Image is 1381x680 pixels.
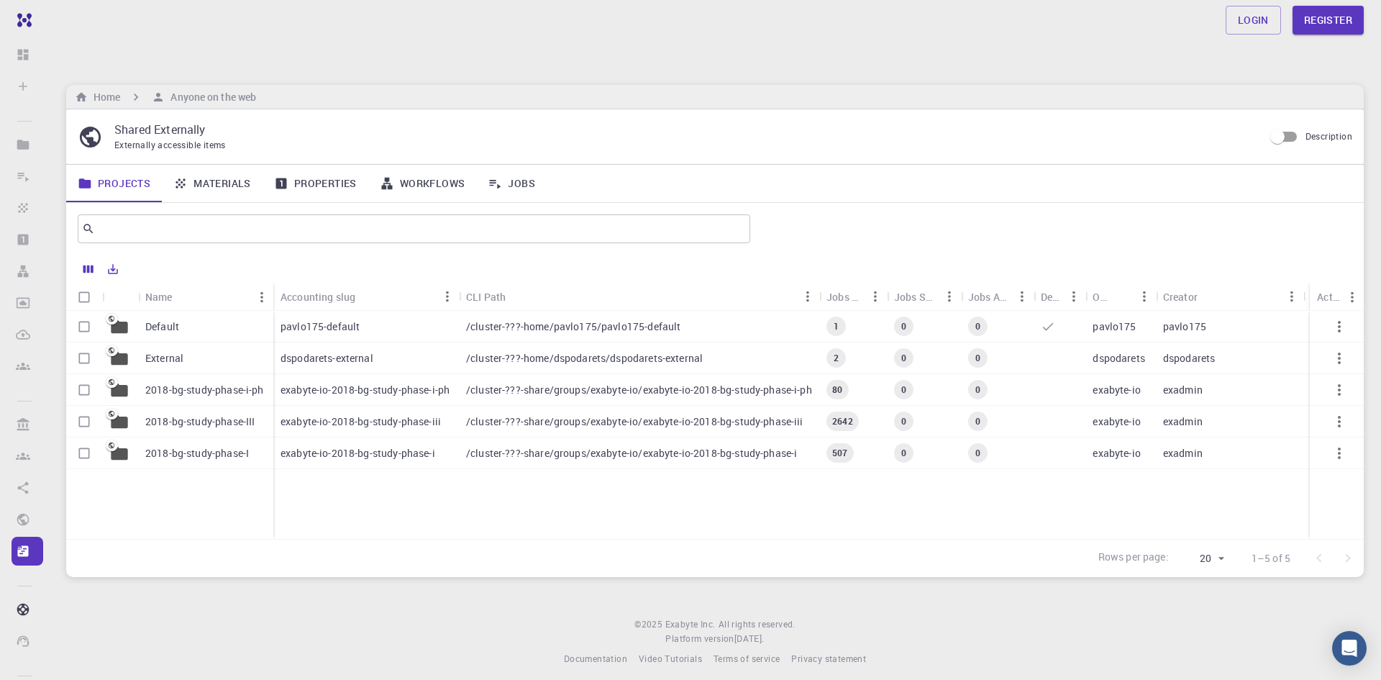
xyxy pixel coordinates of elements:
[1093,414,1141,429] p: exabyte-io
[145,319,179,334] p: Default
[88,89,120,105] h6: Home
[1317,283,1341,311] div: Actions
[1093,319,1136,334] p: pavlo175
[1098,550,1169,566] p: Rows per page:
[1163,351,1216,366] p: dspodarets
[1198,285,1221,308] button: Sort
[1133,285,1156,308] button: Menu
[894,283,938,311] div: Jobs Subm.
[145,414,255,429] p: 2018-bg-study-phase-III
[826,384,848,396] span: 80
[665,618,716,630] span: Exabyte Inc.
[1280,285,1303,308] button: Menu
[1163,414,1203,429] p: exadmin
[970,415,986,427] span: 0
[864,285,887,308] button: Menu
[1093,351,1145,366] p: dspodarets
[466,283,506,311] div: CLI Path
[826,283,864,311] div: Jobs Total
[145,446,249,461] p: 2018-bg-study-phase-I
[734,633,765,644] span: [DATE] .
[1110,285,1133,308] button: Sort
[466,319,680,334] p: /cluster-???-home/pavlo175/pavlo175-default
[714,653,780,664] span: Terms of service
[895,320,912,332] span: 0
[1011,285,1034,308] button: Menu
[1041,283,1063,311] div: Default
[970,352,986,364] span: 0
[665,632,734,646] span: Platform version
[1093,283,1109,311] div: Owner
[1093,383,1141,397] p: exabyte-io
[887,283,961,311] div: Jobs Subm.
[459,283,819,311] div: CLI Path
[1156,283,1303,311] div: Creator
[72,89,259,105] nav: breadcrumb
[938,285,961,308] button: Menu
[1062,285,1085,308] button: Menu
[173,286,196,309] button: Sort
[970,447,986,459] span: 0
[114,121,1252,138] p: Shared Externally
[66,165,162,202] a: Projects
[466,446,797,461] p: /cluster-???-share/groups/exabyte-io/exabyte-io-2018-bg-study-phase-i
[162,165,263,202] a: Materials
[634,617,665,632] span: © 2025
[1163,319,1206,334] p: pavlo175
[76,258,101,281] button: Columns
[466,414,803,429] p: /cluster-???-share/groups/exabyte-io/exabyte-io-2018-bg-study-phase-iii
[796,285,819,308] button: Menu
[828,352,844,364] span: 2
[564,652,627,666] a: Documentation
[368,165,477,202] a: Workflows
[114,139,226,150] span: Externally accessible items
[968,283,1011,311] div: Jobs Active
[1305,130,1352,142] span: Description
[281,383,450,397] p: exabyte-io-2018-bg-study-phase-i-ph
[145,351,183,366] p: External
[281,283,355,311] div: Accounting slug
[826,447,853,459] span: 507
[734,632,765,646] a: [DATE].
[1163,383,1203,397] p: exadmin
[895,415,912,427] span: 0
[895,384,912,396] span: 0
[281,351,373,366] p: dspodarets-external
[791,652,866,666] a: Privacy statement
[1163,283,1198,311] div: Creator
[1175,548,1229,569] div: 20
[1034,283,1086,311] div: Default
[466,383,812,397] p: /cluster-???-share/groups/exabyte-io/exabyte-io-2018-bg-study-phase-i-ph
[1310,283,1364,311] div: Actions
[165,89,256,105] h6: Anyone on the web
[263,165,368,202] a: Properties
[719,617,796,632] span: All rights reserved.
[1226,6,1281,35] a: Login
[1252,551,1290,566] p: 1–5 of 5
[639,652,702,666] a: Video Tutorials
[436,285,459,308] button: Menu
[250,286,273,309] button: Menu
[1085,283,1155,311] div: Owner
[273,283,459,311] div: Accounting slug
[355,285,378,308] button: Sort
[714,652,780,666] a: Terms of service
[961,283,1034,311] div: Jobs Active
[819,283,887,311] div: Jobs Total
[138,283,273,311] div: Name
[101,258,125,281] button: Export
[826,415,859,427] span: 2642
[895,352,912,364] span: 0
[1093,446,1141,461] p: exabyte-io
[281,414,441,429] p: exabyte-io-2018-bg-study-phase-iii
[466,351,703,366] p: /cluster-???-home/dspodarets/dspodarets-external
[1341,286,1364,309] button: Menu
[828,320,844,332] span: 1
[145,383,264,397] p: 2018-bg-study-phase-i-ph
[102,283,138,311] div: Icon
[639,653,702,664] span: Video Tutorials
[281,446,435,461] p: exabyte-io-2018-bg-study-phase-i
[791,653,866,664] span: Privacy statement
[145,283,173,311] div: Name
[970,384,986,396] span: 0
